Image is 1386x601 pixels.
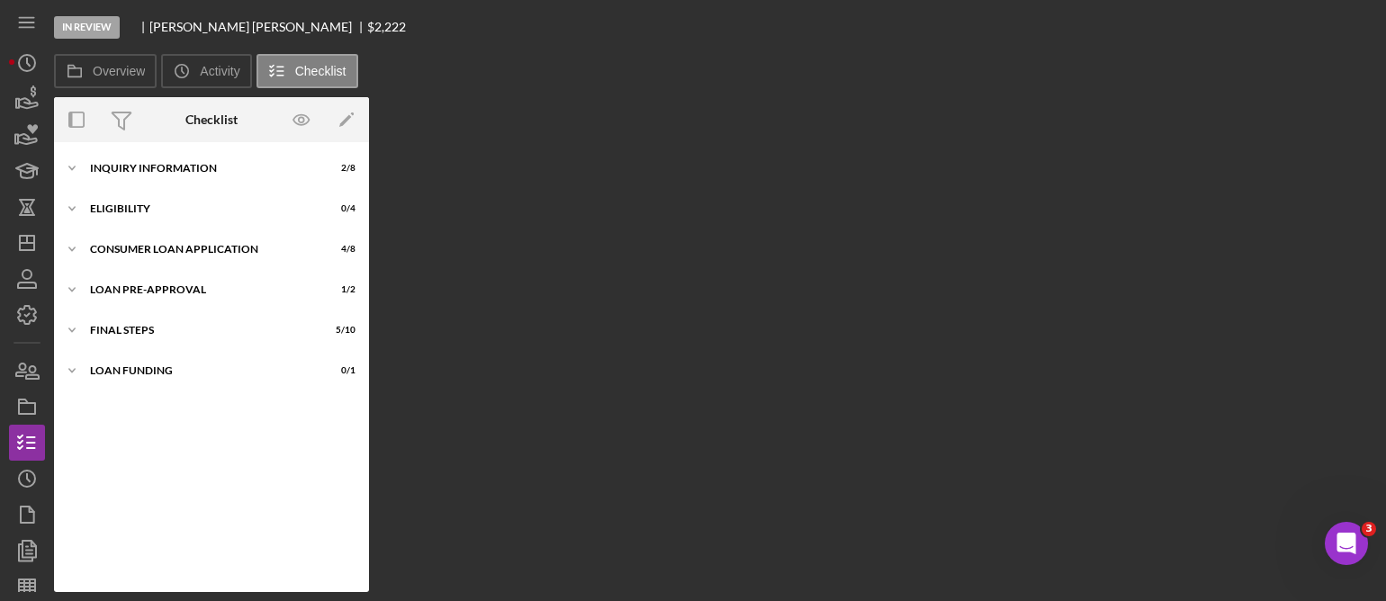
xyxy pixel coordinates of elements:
div: 4 / 8 [323,244,355,255]
label: Activity [200,64,239,78]
div: Loan Pre-Approval [90,284,310,295]
button: Checklist [256,54,358,88]
button: Activity [161,54,251,88]
div: In Review [54,16,120,39]
div: Loan Funding [90,365,310,376]
div: 5 / 10 [323,325,355,336]
span: 3 [1362,522,1376,536]
div: 2 / 8 [323,163,355,174]
div: 0 / 1 [323,365,355,376]
div: Inquiry Information [90,163,310,174]
div: [PERSON_NAME] [PERSON_NAME] [149,20,367,34]
label: Overview [93,64,145,78]
label: Checklist [295,64,346,78]
div: Eligibility [90,203,310,214]
div: Checklist [185,112,238,127]
div: 1 / 2 [323,284,355,295]
div: FINAL STEPS [90,325,310,336]
div: Consumer Loan Application [90,244,310,255]
span: $2,222 [367,19,406,34]
iframe: Intercom live chat [1325,522,1368,565]
div: 0 / 4 [323,203,355,214]
button: Overview [54,54,157,88]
